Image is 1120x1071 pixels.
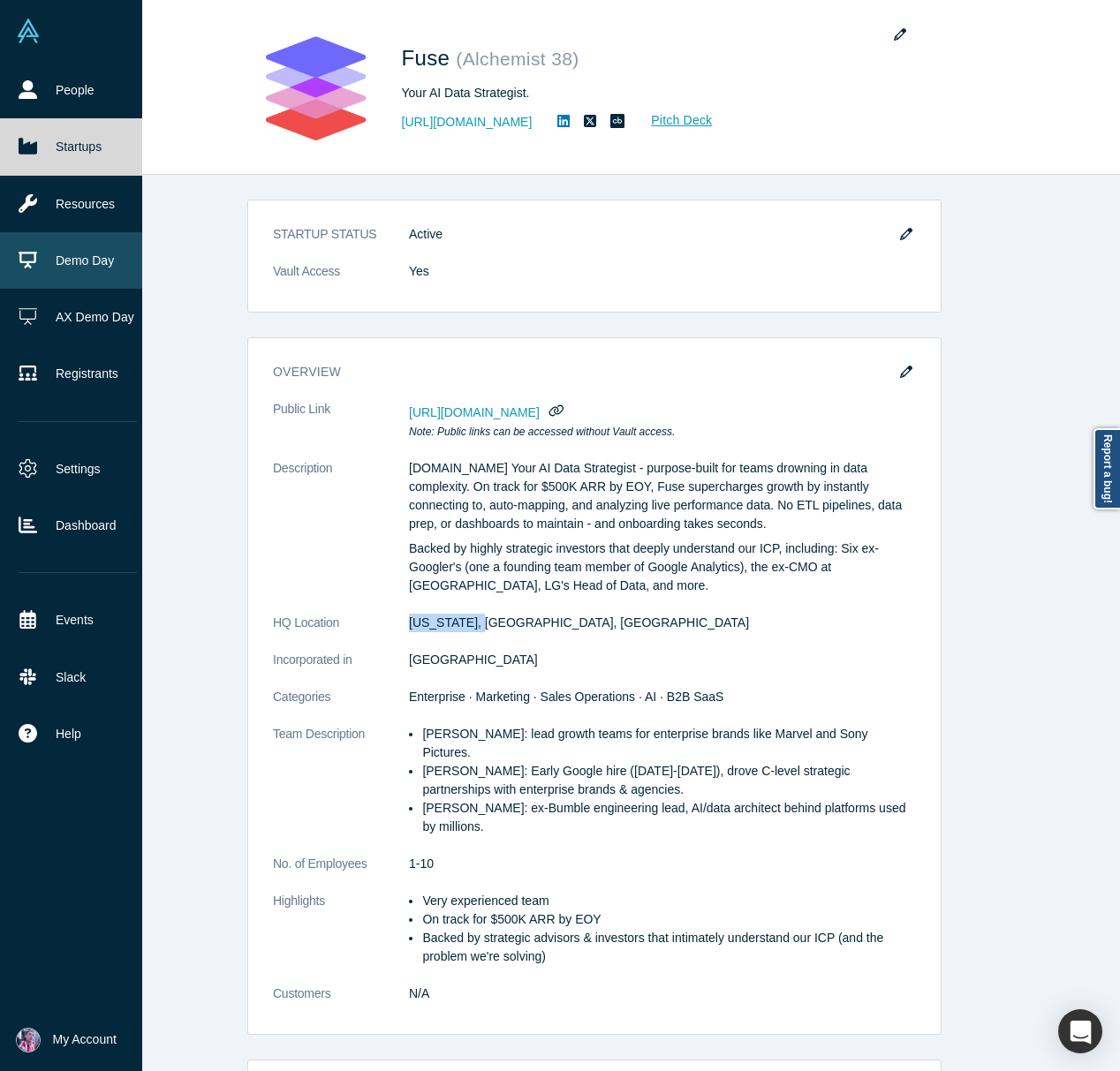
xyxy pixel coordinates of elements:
[273,984,409,1022] dt: Customers
[273,855,409,892] dt: No. of Employees
[16,19,41,43] img: Alchemist Vault Logo
[422,892,916,910] li: Very experienced team
[273,688,409,725] dt: Categories
[273,651,409,688] dt: Incorporated in
[402,84,897,102] div: Your AI Data Strategist.
[16,1028,41,1052] img: Alex Miguel's Account
[422,799,916,836] li: [PERSON_NAME]: ex-Bumble engineering lead, AI/data architect behind platforms used by millions.
[273,400,330,419] span: Public Link
[409,426,675,438] em: Note: Public links can be accessed without Vault access.
[56,725,81,743] span: Help
[422,725,916,762] li: [PERSON_NAME]: lead growth teams for enterprise brands like Marvel and Sony Pictures.
[254,26,377,149] img: Fuse's Logo
[53,1030,117,1049] span: My Account
[1094,428,1120,509] a: Report a bug!
[402,46,457,70] span: Fuse
[422,929,916,966] li: Backed by strategic advisors & investors that intimately understand our ICP (and the problem we'r...
[456,49,579,69] small: ( Alchemist 38 )
[409,651,916,669] dd: [GEOGRAPHIC_DATA]
[16,1028,117,1052] button: My Account
[409,262,916,281] dd: Yes
[409,690,723,704] span: Enterprise · Marketing · Sales Operations · AI · B2B SaaS
[402,113,533,132] a: [URL][DOMAIN_NAME]
[409,855,916,873] dd: 1-10
[273,892,409,984] dt: Highlights
[409,984,916,1003] dd: N/A
[273,225,409,262] dt: STARTUP STATUS
[632,110,713,131] a: Pitch Deck
[409,225,916,244] dd: Active
[409,405,540,419] span: [URL][DOMAIN_NAME]
[409,459,916,533] p: [DOMAIN_NAME] Your AI Data Strategist - purpose-built for teams drowning in data complexity. On t...
[273,262,409,299] dt: Vault Access
[273,459,409,614] dt: Description
[273,363,891,381] h3: overview
[273,614,409,651] dt: HQ Location
[422,910,916,929] li: On track for $500K ARR by EOY
[409,539,916,595] p: Backed by highly strategic investors that deeply understand our ICP, including: Six ex-Googler's ...
[409,614,916,632] dd: [US_STATE], [GEOGRAPHIC_DATA], [GEOGRAPHIC_DATA]
[273,725,409,855] dt: Team Description
[422,762,916,799] li: [PERSON_NAME]: Early Google hire ([DATE]-[DATE]), drove C-level strategic partnerships with enter...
